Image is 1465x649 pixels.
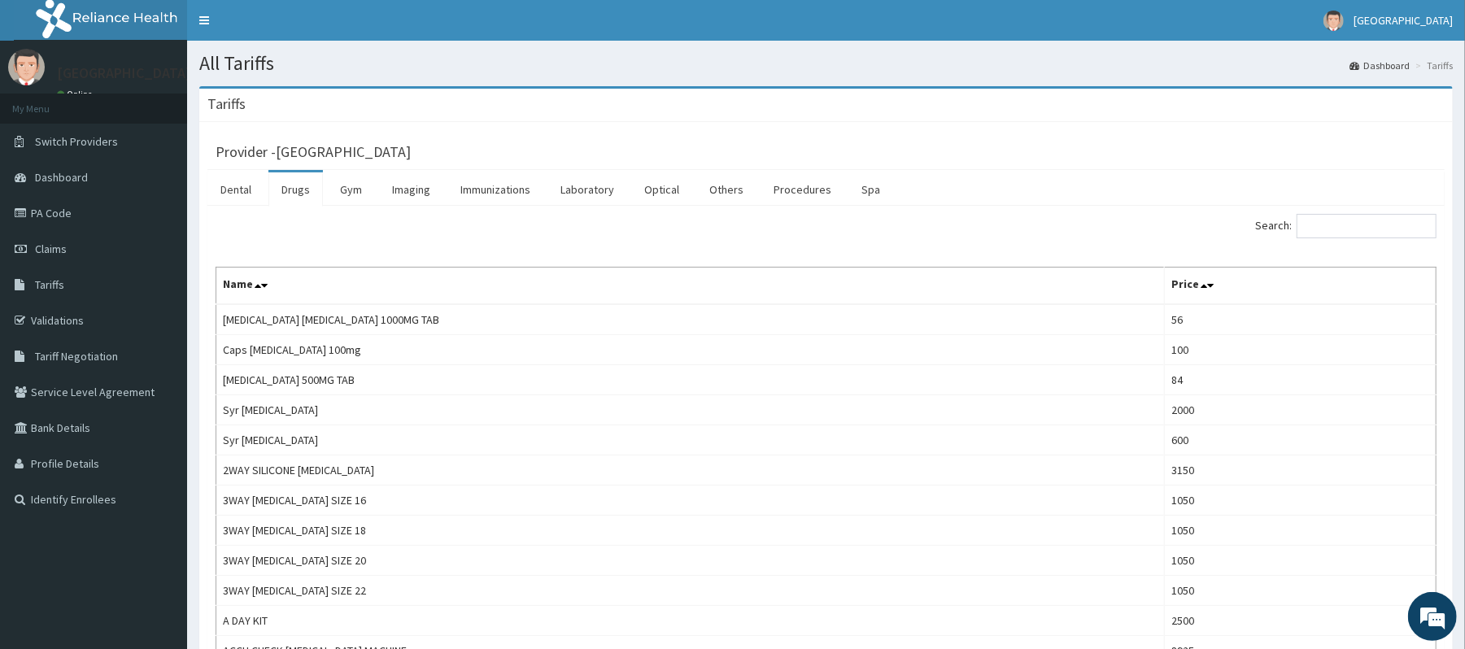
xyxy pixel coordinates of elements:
[1165,425,1437,455] td: 600
[1165,486,1437,516] td: 1050
[216,516,1165,546] td: 3WAY [MEDICAL_DATA] SIZE 18
[327,172,375,207] a: Gym
[35,134,118,149] span: Switch Providers
[216,395,1165,425] td: Syr [MEDICAL_DATA]
[216,425,1165,455] td: Syr [MEDICAL_DATA]
[216,455,1165,486] td: 2WAY SILICONE [MEDICAL_DATA]
[216,576,1165,606] td: 3WAY [MEDICAL_DATA] SIZE 22
[216,335,1165,365] td: Caps [MEDICAL_DATA] 100mg
[268,172,323,207] a: Drugs
[35,242,67,256] span: Claims
[216,268,1165,305] th: Name
[199,53,1453,74] h1: All Tariffs
[1165,365,1437,395] td: 84
[57,89,96,100] a: Online
[216,304,1165,335] td: [MEDICAL_DATA] [MEDICAL_DATA] 1000MG TAB
[1165,268,1437,305] th: Price
[631,172,692,207] a: Optical
[35,170,88,185] span: Dashboard
[761,172,844,207] a: Procedures
[207,172,264,207] a: Dental
[35,349,118,364] span: Tariff Negotiation
[1411,59,1453,72] li: Tariffs
[35,277,64,292] span: Tariffs
[1165,516,1437,546] td: 1050
[207,97,246,111] h3: Tariffs
[547,172,627,207] a: Laboratory
[216,606,1165,636] td: A DAY KIT
[216,486,1165,516] td: 3WAY [MEDICAL_DATA] SIZE 16
[1165,395,1437,425] td: 2000
[216,145,411,159] h3: Provider - [GEOGRAPHIC_DATA]
[216,546,1165,576] td: 3WAY [MEDICAL_DATA] SIZE 20
[1165,304,1437,335] td: 56
[1354,13,1453,28] span: [GEOGRAPHIC_DATA]
[379,172,443,207] a: Imaging
[1165,576,1437,606] td: 1050
[1349,59,1410,72] a: Dashboard
[1165,335,1437,365] td: 100
[216,365,1165,395] td: [MEDICAL_DATA] 500MG TAB
[1165,606,1437,636] td: 2500
[1255,214,1437,238] label: Search:
[1323,11,1344,31] img: User Image
[57,66,191,81] p: [GEOGRAPHIC_DATA]
[447,172,543,207] a: Immunizations
[696,172,756,207] a: Others
[8,49,45,85] img: User Image
[1165,546,1437,576] td: 1050
[1165,455,1437,486] td: 3150
[1297,214,1437,238] input: Search:
[848,172,893,207] a: Spa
